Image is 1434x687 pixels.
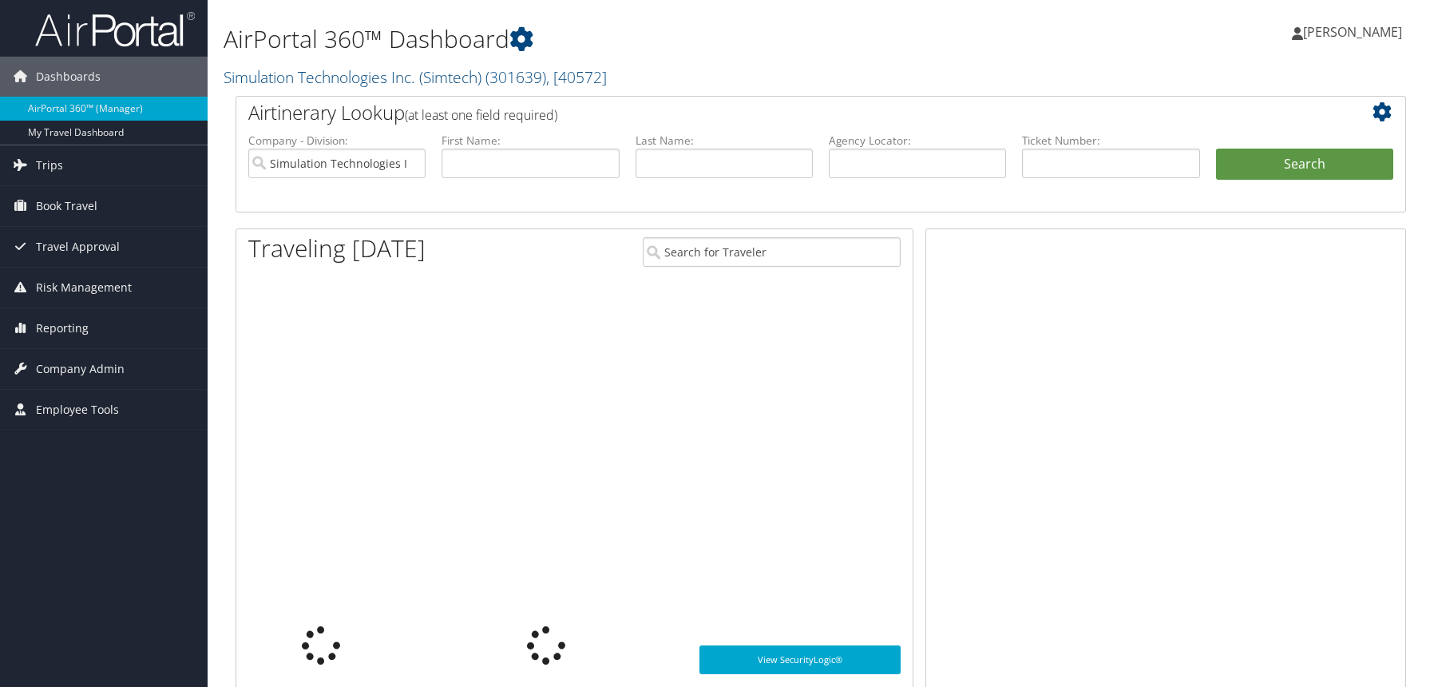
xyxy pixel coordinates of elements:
[1303,23,1402,41] span: [PERSON_NAME]
[248,133,426,149] label: Company - Division:
[248,232,426,265] h1: Traveling [DATE]
[442,133,619,149] label: First Name:
[36,390,119,430] span: Employee Tools
[248,99,1296,126] h2: Airtinerary Lookup
[35,10,195,48] img: airportal-logo.png
[36,227,120,267] span: Travel Approval
[699,645,901,674] a: View SecurityLogic®
[36,349,125,389] span: Company Admin
[643,237,901,267] input: Search for Traveler
[829,133,1006,149] label: Agency Locator:
[405,106,557,124] span: (at least one field required)
[36,145,63,185] span: Trips
[36,268,132,308] span: Risk Management
[224,66,607,88] a: Simulation Technologies Inc. (Simtech)
[36,57,101,97] span: Dashboards
[1022,133,1199,149] label: Ticket Number:
[1216,149,1393,181] button: Search
[485,66,546,88] span: ( 301639 )
[224,22,1020,56] h1: AirPortal 360™ Dashboard
[36,308,89,348] span: Reporting
[546,66,607,88] span: , [ 40572 ]
[36,186,97,226] span: Book Travel
[1292,8,1418,56] a: [PERSON_NAME]
[636,133,813,149] label: Last Name:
